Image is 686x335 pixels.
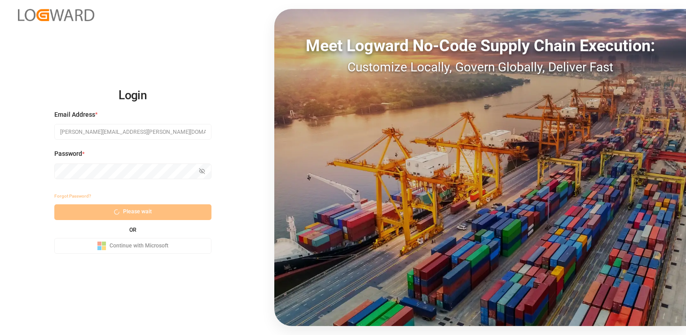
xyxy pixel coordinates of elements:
div: Customize Locally, Govern Globally, Deliver Fast [274,58,686,77]
input: Enter your email [54,124,211,140]
div: Meet Logward No-Code Supply Chain Execution: [274,34,686,58]
img: Logward_new_orange.png [18,9,94,21]
h2: Login [54,81,211,110]
small: OR [129,227,136,233]
span: Email Address [54,110,95,119]
span: Password [54,149,82,159]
